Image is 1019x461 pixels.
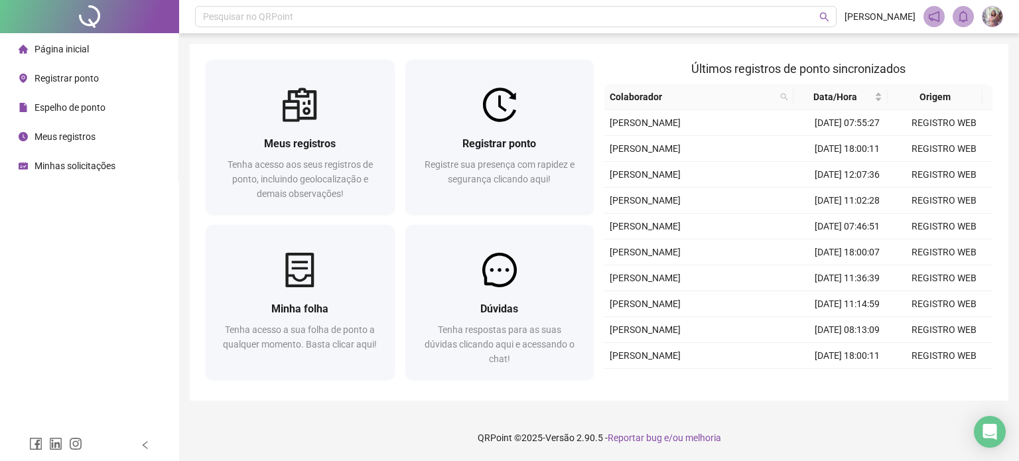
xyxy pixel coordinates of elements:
td: REGISTRO WEB [896,239,992,265]
span: Data/Hora [799,90,872,104]
span: [PERSON_NAME] [610,273,681,283]
span: left [141,440,150,450]
span: [PERSON_NAME] [610,169,681,180]
span: [PERSON_NAME] [610,117,681,128]
span: [PERSON_NAME] [610,143,681,154]
span: Minhas solicitações [34,161,115,171]
td: REGISTRO WEB [896,110,992,136]
td: REGISTRO WEB [896,369,992,395]
td: REGISTRO WEB [896,214,992,239]
img: 83939 [983,7,1002,27]
td: [DATE] 07:55:27 [799,110,896,136]
td: [DATE] 18:00:11 [799,343,896,369]
span: Reportar bug e/ou melhoria [608,432,721,443]
td: [DATE] 11:02:28 [799,188,896,214]
th: Origem [888,84,982,110]
span: Versão [545,432,575,443]
span: home [19,44,28,54]
td: REGISTRO WEB [896,136,992,162]
span: Tenha acesso aos seus registros de ponto, incluindo geolocalização e demais observações! [228,159,373,199]
span: facebook [29,437,42,450]
span: Espelho de ponto [34,102,105,113]
a: Minha folhaTenha acesso a sua folha de ponto a qualquer momento. Basta clicar aqui! [206,225,395,379]
span: Registrar ponto [462,137,536,150]
span: Página inicial [34,44,89,54]
span: [PERSON_NAME] [610,350,681,361]
td: REGISTRO WEB [896,317,992,343]
span: Minha folha [271,302,328,315]
span: Tenha acesso a sua folha de ponto a qualquer momento. Basta clicar aqui! [223,324,377,350]
td: REGISTRO WEB [896,343,992,369]
span: [PERSON_NAME] [610,298,681,309]
span: instagram [69,437,82,450]
th: Data/Hora [793,84,888,110]
footer: QRPoint © 2025 - 2.90.5 - [179,415,1019,461]
span: Meus registros [264,137,336,150]
td: [DATE] 18:00:07 [799,239,896,265]
span: bell [957,11,969,23]
span: Últimos registros de ponto sincronizados [691,62,906,76]
span: [PERSON_NAME] [610,247,681,257]
td: REGISTRO WEB [896,291,992,317]
span: [PERSON_NAME] [610,221,681,231]
a: Registrar pontoRegistre sua presença com rapidez e segurança clicando aqui! [405,60,594,214]
a: Meus registrosTenha acesso aos seus registros de ponto, incluindo geolocalização e demais observa... [206,60,395,214]
span: Meus registros [34,131,96,142]
span: environment [19,74,28,83]
span: search [819,12,829,22]
td: REGISTRO WEB [896,265,992,291]
span: Colaborador [610,90,775,104]
span: linkedin [49,437,62,450]
span: Registrar ponto [34,73,99,84]
span: Tenha respostas para as suas dúvidas clicando aqui e acessando o chat! [425,324,575,364]
span: schedule [19,161,28,170]
span: file [19,103,28,112]
span: search [780,93,788,101]
span: Dúvidas [480,302,518,315]
a: DúvidasTenha respostas para as suas dúvidas clicando aqui e acessando o chat! [405,225,594,379]
span: clock-circle [19,132,28,141]
span: search [778,87,791,107]
span: Registre sua presença com rapidez e segurança clicando aqui! [425,159,575,184]
td: [DATE] 18:00:11 [799,136,896,162]
td: [DATE] 11:14:59 [799,291,896,317]
td: [DATE] 11:40:01 [799,369,896,395]
span: [PERSON_NAME] [845,9,916,24]
span: [PERSON_NAME] [610,324,681,335]
td: [DATE] 12:07:36 [799,162,896,188]
td: REGISTRO WEB [896,162,992,188]
span: notification [928,11,940,23]
td: REGISTRO WEB [896,188,992,214]
span: [PERSON_NAME] [610,195,681,206]
td: [DATE] 07:46:51 [799,214,896,239]
td: [DATE] 08:13:09 [799,317,896,343]
div: Open Intercom Messenger [974,416,1006,448]
td: [DATE] 11:36:39 [799,265,896,291]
